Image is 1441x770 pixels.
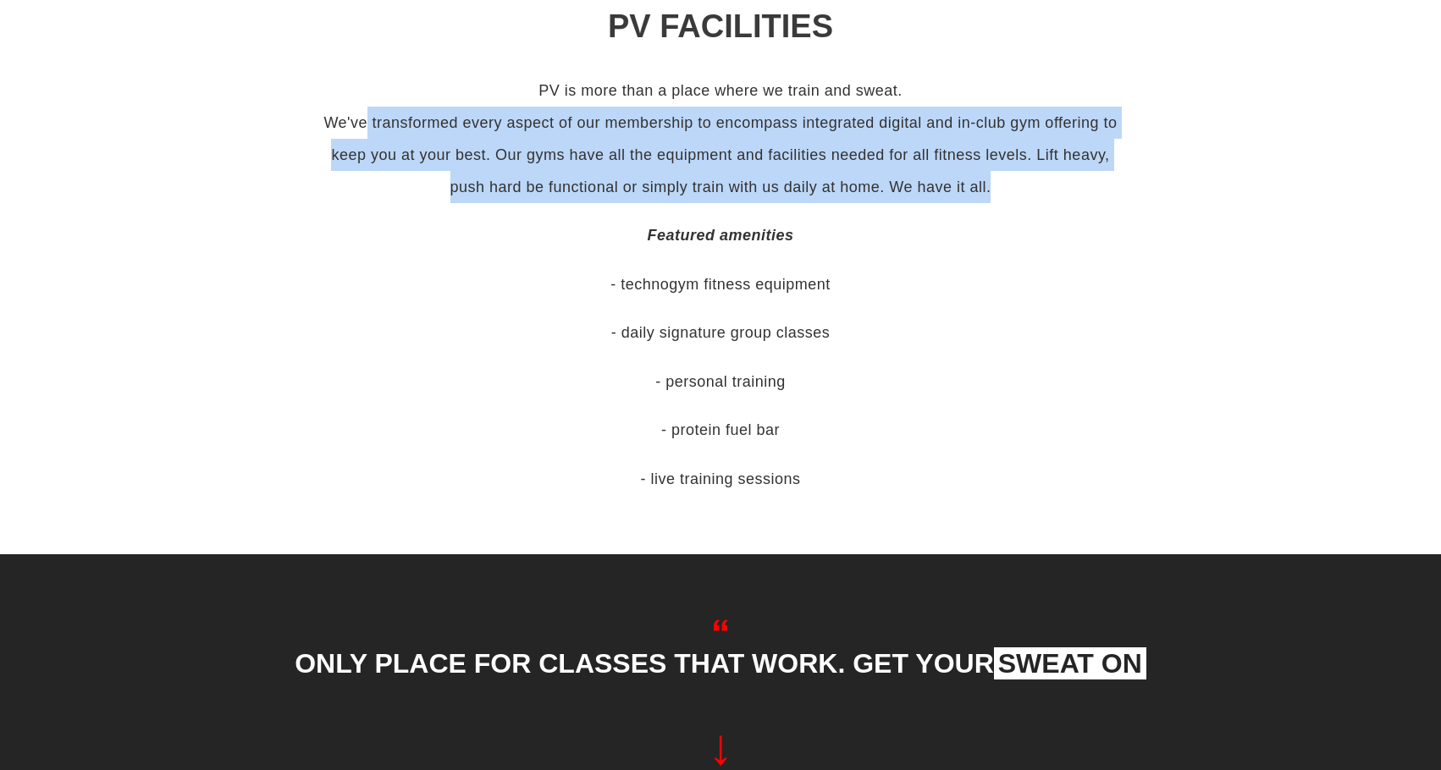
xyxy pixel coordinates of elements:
p: PV is more than a place where we train and sweat. We've transformed every aspect of our membershi... [314,74,1127,203]
p: ONLY PLACE FOR CLASSES THAT WORK. GET YOUR [284,643,1157,684]
h2: PV FACILITIES [259,7,1182,46]
p: - technogym fitness equipment [314,268,1127,300]
p: - protein fuel bar [314,414,1127,446]
p: - live training sessions [314,463,1127,495]
p: - personal training [314,366,1127,398]
em: Featured amenities [647,227,793,244]
strong: SWEAT ON [994,647,1146,679]
p: - daily signature group classes [314,316,1127,349]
